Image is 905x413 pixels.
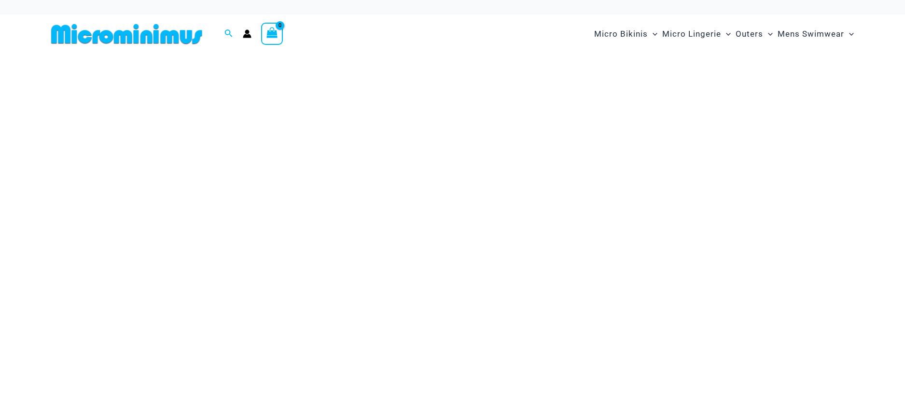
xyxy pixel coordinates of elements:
span: Micro Bikinis [594,22,648,46]
a: Micro LingerieMenu ToggleMenu Toggle [660,19,733,49]
a: OutersMenu ToggleMenu Toggle [733,19,775,49]
span: Menu Toggle [763,22,773,46]
a: Account icon link [243,29,251,38]
span: Outers [736,22,763,46]
a: Search icon link [224,28,233,40]
a: View Shopping Cart, empty [261,23,283,45]
span: Menu Toggle [844,22,854,46]
span: Menu Toggle [648,22,657,46]
span: Mens Swimwear [778,22,844,46]
img: MM SHOP LOGO FLAT [47,23,206,45]
img: Waves Breaking Ocean Bikini Pack [45,64,860,341]
a: Mens SwimwearMenu ToggleMenu Toggle [775,19,856,49]
nav: Site Navigation [590,18,858,50]
a: Micro BikinisMenu ToggleMenu Toggle [592,19,660,49]
span: Micro Lingerie [662,22,721,46]
span: Menu Toggle [721,22,731,46]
